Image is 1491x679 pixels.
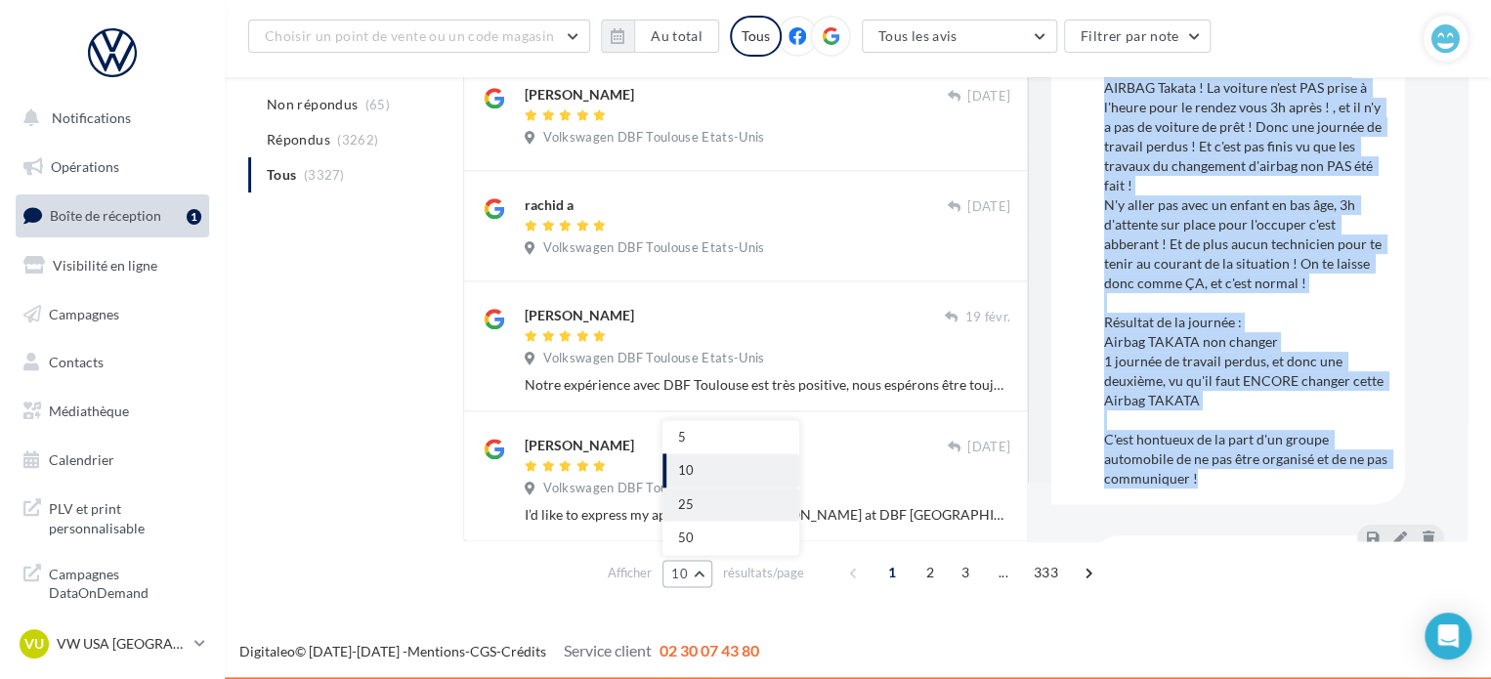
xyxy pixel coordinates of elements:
[964,309,1010,326] span: 19 févr.
[525,306,634,325] div: [PERSON_NAME]
[49,451,114,468] span: Calendrier
[662,560,712,587] button: 10
[543,239,764,257] span: Volkswagen DBF Toulouse Etats-Unis
[24,634,44,654] span: VU
[678,530,694,545] span: 50
[601,20,719,53] button: Au total
[12,488,213,545] a: PLV et print personnalisable
[543,350,764,367] span: Volkswagen DBF Toulouse Etats-Unis
[950,557,981,588] span: 3
[862,20,1057,53] button: Tous les avis
[1425,613,1471,659] div: Open Intercom Messenger
[49,561,201,603] span: Campagnes DataOnDemand
[365,97,390,112] span: (65)
[57,634,187,654] p: VW USA [GEOGRAPHIC_DATA]
[678,429,686,445] span: 5
[49,495,201,537] span: PLV et print personnalisable
[660,641,759,659] span: 02 30 07 43 80
[265,27,554,44] span: Choisir un point de vente ou un code magasin
[337,132,378,148] span: (3262)
[50,207,161,224] span: Boîte de réception
[525,85,634,105] div: [PERSON_NAME]
[1064,20,1212,53] button: Filtrer par note
[878,27,958,44] span: Tous les avis
[52,109,131,126] span: Notifications
[564,641,652,659] span: Service client
[12,245,213,286] a: Visibilité en ligne
[671,566,688,581] span: 10
[51,158,119,175] span: Opérations
[12,440,213,481] a: Calendrier
[49,354,104,370] span: Contacts
[12,294,213,335] a: Campagnes
[12,194,213,236] a: Boîte de réception1
[12,98,205,139] button: Notifications
[501,643,546,659] a: Crédits
[662,420,799,454] button: 5
[678,496,694,512] span: 25
[723,564,804,582] span: résultats/page
[525,195,574,215] div: rachid a
[49,305,119,321] span: Campagnes
[239,643,295,659] a: Digitaleo
[525,436,634,455] div: [PERSON_NAME]
[678,462,694,478] span: 10
[12,391,213,432] a: Médiathèque
[470,643,496,659] a: CGS
[267,95,358,114] span: Non répondus
[915,557,946,588] span: 2
[12,553,213,611] a: Campagnes DataOnDemand
[16,625,209,662] a: VU VW USA [GEOGRAPHIC_DATA]
[248,20,590,53] button: Choisir un point de vente ou un code magasin
[988,557,1019,588] span: ...
[1026,557,1066,588] span: 333
[967,439,1010,456] span: [DATE]
[407,643,465,659] a: Mentions
[239,643,759,659] span: © [DATE]-[DATE] - - -
[525,375,1010,395] div: Notre expérience avec DBF Toulouse est très positive, nous espérons être toujours aussi satisfait...
[662,453,799,488] button: 10
[543,129,764,147] span: Volkswagen DBF Toulouse Etats-Unis
[1104,59,1389,488] div: N'y aller surtout Pas pour changer votre AIRBAG Takata ! La voiture n'est PAS prise à l'heure pou...
[267,130,330,149] span: Répondus
[730,16,782,57] div: Tous
[634,20,719,53] button: Au total
[543,480,764,497] span: Volkswagen DBF Toulouse Etats-Unis
[12,147,213,188] a: Opérations
[967,198,1010,216] span: [DATE]
[49,403,129,419] span: Médiathèque
[525,505,1010,525] div: I’d like to express my appreciation for [PERSON_NAME] at DBF [GEOGRAPHIC_DATA]. She was exception...
[187,209,201,225] div: 1
[876,557,908,588] span: 1
[967,88,1010,106] span: [DATE]
[662,521,799,555] button: 50
[662,488,799,522] button: 25
[608,564,652,582] span: Afficher
[12,342,213,383] a: Contacts
[53,257,157,274] span: Visibilité en ligne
